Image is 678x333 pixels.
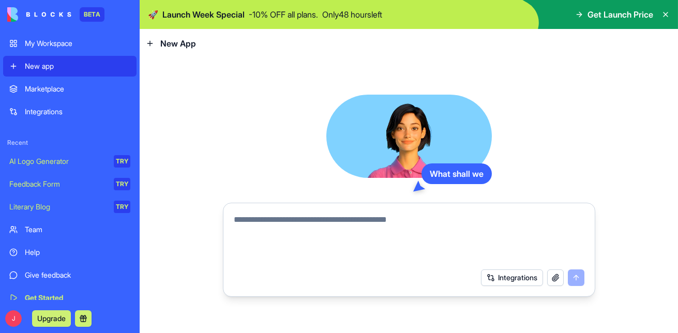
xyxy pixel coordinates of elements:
[114,201,130,213] div: TRY
[25,107,130,117] div: Integrations
[25,38,130,49] div: My Workspace
[3,151,137,172] a: AI Logo GeneratorTRY
[3,287,137,308] a: Get Started
[114,155,130,168] div: TRY
[148,8,158,21] span: 🚀
[25,293,130,303] div: Get Started
[3,101,137,122] a: Integrations
[9,179,107,189] div: Feedback Form
[249,8,318,21] p: - 10 % OFF all plans.
[3,79,137,99] a: Marketplace
[3,56,137,77] a: New app
[9,202,107,212] div: Literary Blog
[5,310,22,327] span: J
[3,219,137,240] a: Team
[32,313,71,323] a: Upgrade
[587,8,653,21] span: Get Launch Price
[25,270,130,280] div: Give feedback
[25,224,130,235] div: Team
[3,265,137,285] a: Give feedback
[7,7,104,22] a: BETA
[32,310,71,327] button: Upgrade
[9,156,107,166] div: AI Logo Generator
[3,33,137,54] a: My Workspace
[3,174,137,194] a: Feedback FormTRY
[25,84,130,94] div: Marketplace
[3,139,137,147] span: Recent
[80,7,104,22] div: BETA
[322,8,382,21] p: Only 48 hours left
[25,247,130,258] div: Help
[3,196,137,217] a: Literary BlogTRY
[162,8,245,21] span: Launch Week Special
[481,269,543,286] button: Integrations
[160,37,196,50] span: New App
[25,61,130,71] div: New app
[114,178,130,190] div: TRY
[3,242,137,263] a: Help
[421,163,492,184] div: What shall we
[7,7,71,22] img: logo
